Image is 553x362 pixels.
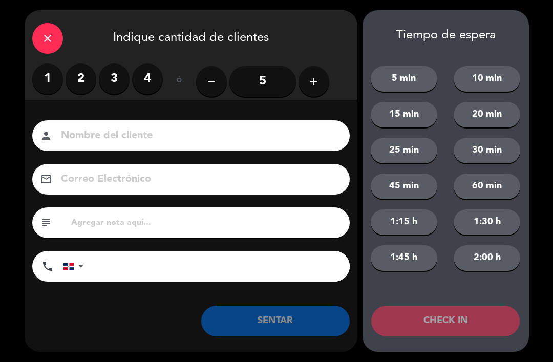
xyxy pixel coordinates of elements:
button: 20 min [454,102,520,127]
button: add [299,66,329,97]
button: 2:00 h [454,245,520,271]
input: Agregar nota aquí... [70,216,342,230]
i: subject [40,217,52,229]
label: 3 [99,63,130,94]
button: 1:15 h [371,209,437,235]
button: 1:45 h [371,245,437,271]
i: person [40,130,52,142]
div: ó [163,63,196,99]
label: 4 [132,63,163,94]
button: 30 min [454,138,520,163]
label: 2 [66,63,96,94]
button: 15 min [371,102,437,127]
i: add [308,75,320,88]
i: close [41,32,54,45]
button: CHECK IN [371,306,520,336]
i: remove [205,75,218,88]
input: Correo Electrónico [60,171,336,188]
div: Tiempo de espera [363,28,529,43]
label: 1 [32,63,63,94]
div: Indique cantidad de clientes [25,10,357,63]
button: 5 min [371,66,437,92]
button: 45 min [371,174,437,199]
input: Nombre del cliente [60,127,336,145]
button: remove [196,66,227,97]
i: email [40,173,52,185]
button: 10 min [454,66,520,92]
i: phone [41,260,54,272]
button: 60 min [454,174,520,199]
button: 1:30 h [454,209,520,235]
div: Dominican Republic (República Dominicana): +1 [63,251,87,281]
button: SENTAR [201,306,350,336]
button: 25 min [371,138,437,163]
